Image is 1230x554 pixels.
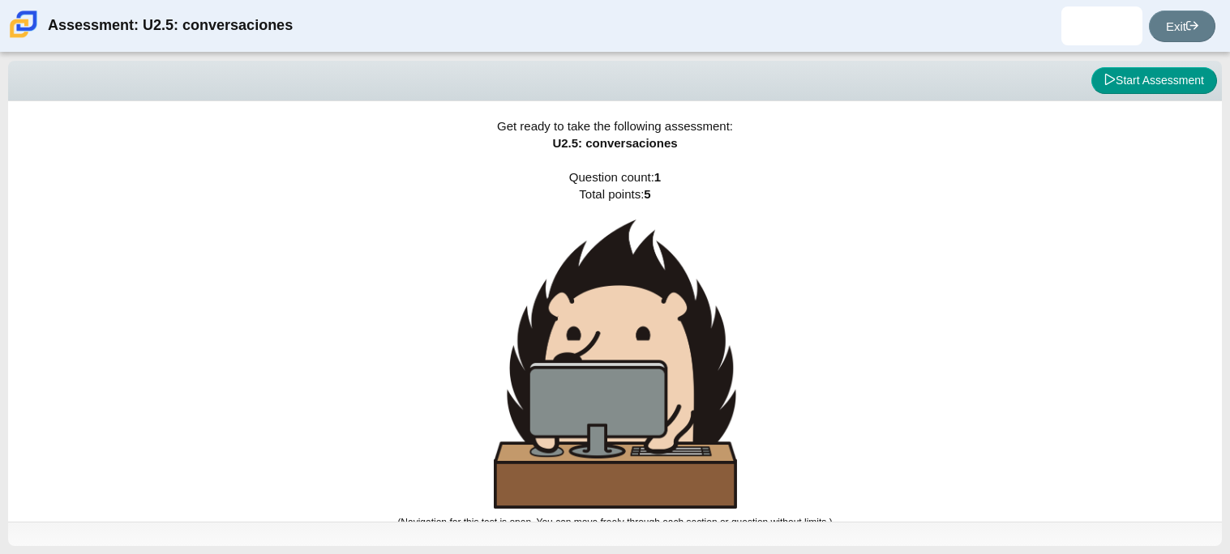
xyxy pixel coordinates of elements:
[644,187,650,201] b: 5
[397,517,832,528] small: (Navigation for this test is open. You can move freely through each section or question without l...
[6,7,41,41] img: Carmen School of Science & Technology
[397,170,832,528] span: Question count: Total points:
[494,219,737,509] img: hedgehog-behind-computer-large.png
[497,119,733,133] span: Get ready to take the following assessment:
[6,30,41,44] a: Carmen School of Science & Technology
[552,136,677,150] span: U2.5: conversaciones
[48,6,293,45] div: Assessment: U2.5: conversaciones
[1091,67,1217,95] button: Start Assessment
[654,170,661,184] b: 1
[1089,13,1115,39] img: julio.moreno.dxi8Df
[1149,11,1215,42] a: Exit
